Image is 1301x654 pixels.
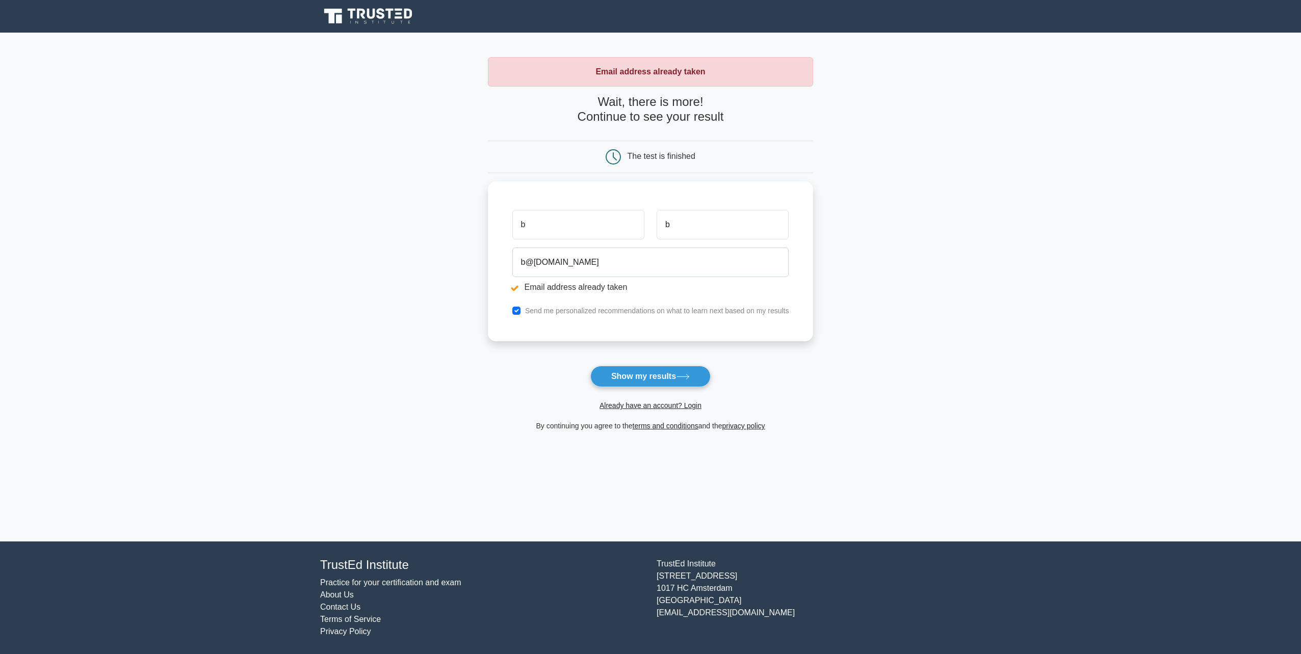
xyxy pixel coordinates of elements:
input: Email [512,248,789,277]
strong: Email address already taken [595,67,705,76]
input: Last name [657,210,789,239]
h4: TrustEd Institute [320,558,644,573]
a: Already have an account? Login [600,401,701,410]
a: Practice for your certification and exam [320,578,461,587]
input: First name [512,210,644,239]
h4: Wait, there is more! Continue to see your result [488,95,814,124]
div: By continuing you agree to the and the [482,420,820,432]
a: Contact Us [320,603,360,611]
a: terms and conditions [633,422,698,430]
a: About Us [320,590,354,599]
button: Show my results [590,366,711,387]
div: TrustEd Institute [STREET_ADDRESS] 1017 HC Amsterdam [GEOGRAPHIC_DATA] [EMAIL_ADDRESS][DOMAIN_NAME] [650,558,987,638]
div: The test is finished [628,152,695,160]
label: Send me personalized recommendations on what to learn next based on my results [525,307,789,315]
a: Privacy Policy [320,627,371,636]
li: Email address already taken [512,281,789,293]
a: privacy policy [722,422,765,430]
a: Terms of Service [320,615,381,623]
